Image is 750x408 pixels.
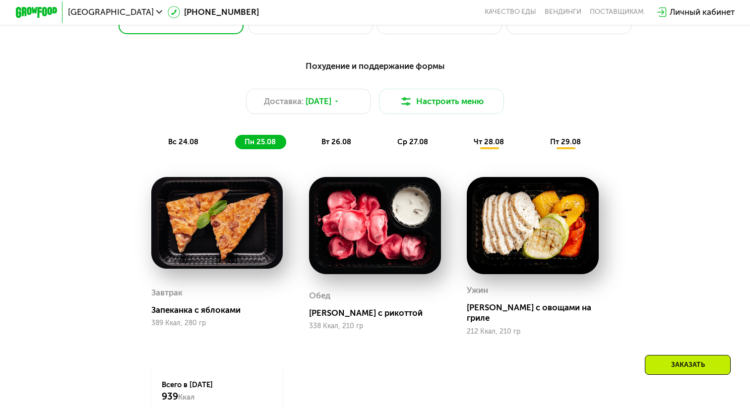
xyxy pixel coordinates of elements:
div: [PERSON_NAME] с овощами на гриле [467,302,607,323]
span: чт 28.08 [474,137,504,146]
span: пт 29.08 [550,137,581,146]
span: [GEOGRAPHIC_DATA] [68,8,154,16]
div: Обед [309,288,330,304]
span: вс 24.08 [168,137,198,146]
span: Доставка: [264,95,304,108]
div: Завтрак [151,285,183,301]
div: Заказать [645,355,731,375]
div: Всего в [DATE] [162,380,273,403]
div: 212 Ккал, 210 гр [467,328,599,336]
span: ср 27.08 [397,137,428,146]
div: 389 Ккал, 280 гр [151,319,283,327]
div: Ужин [467,283,488,298]
span: 939 [162,391,178,402]
div: [PERSON_NAME] с рикоттой [309,308,449,318]
a: [PHONE_NUMBER] [168,6,259,18]
div: Запеканка с яблоками [151,305,292,315]
span: пн 25.08 [245,137,276,146]
div: 338 Ккал, 210 гр [309,322,441,330]
div: Похудение и поддержание формы [66,59,683,72]
div: поставщикам [590,8,644,16]
span: Ккал [178,393,194,402]
a: Качество еды [485,8,536,16]
span: [DATE] [306,95,331,108]
div: Личный кабинет [670,6,735,18]
button: Настроить меню [379,89,504,114]
span: вт 26.08 [321,137,351,146]
a: Вендинги [545,8,581,16]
